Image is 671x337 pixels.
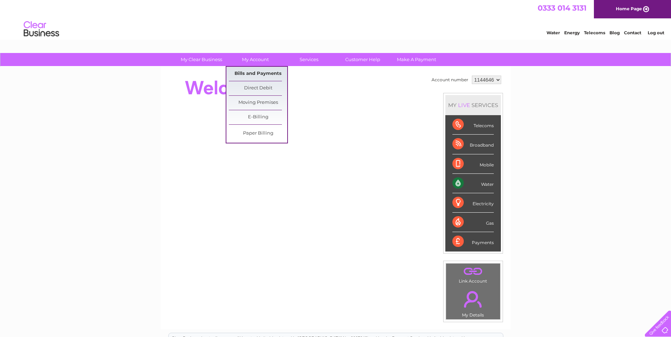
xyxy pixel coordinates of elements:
[457,102,472,108] div: LIVE
[229,96,287,110] a: Moving Premises
[624,30,641,35] a: Contact
[564,30,580,35] a: Energy
[648,30,664,35] a: Log out
[452,135,494,154] div: Broadband
[229,110,287,124] a: E-Billing
[584,30,605,35] a: Telecoms
[280,53,338,66] a: Services
[445,95,501,115] div: MY SERVICES
[538,4,586,12] a: 0333 014 3131
[229,126,287,141] a: Paper Billing
[169,4,503,34] div: Clear Business is a trading name of Verastar Limited (registered in [GEOGRAPHIC_DATA] No. 3667643...
[452,213,494,232] div: Gas
[446,285,501,320] td: My Details
[609,30,620,35] a: Blog
[387,53,446,66] a: Make A Payment
[229,81,287,95] a: Direct Debit
[23,18,59,40] img: logo.png
[452,232,494,251] div: Payments
[452,193,494,213] div: Electricity
[430,74,470,86] td: Account number
[452,174,494,193] div: Water
[452,154,494,174] div: Mobile
[226,53,284,66] a: My Account
[446,263,501,285] td: Link Account
[172,53,231,66] a: My Clear Business
[452,115,494,135] div: Telecoms
[229,67,287,81] a: Bills and Payments
[448,287,498,312] a: .
[334,53,392,66] a: Customer Help
[448,265,498,278] a: .
[546,30,560,35] a: Water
